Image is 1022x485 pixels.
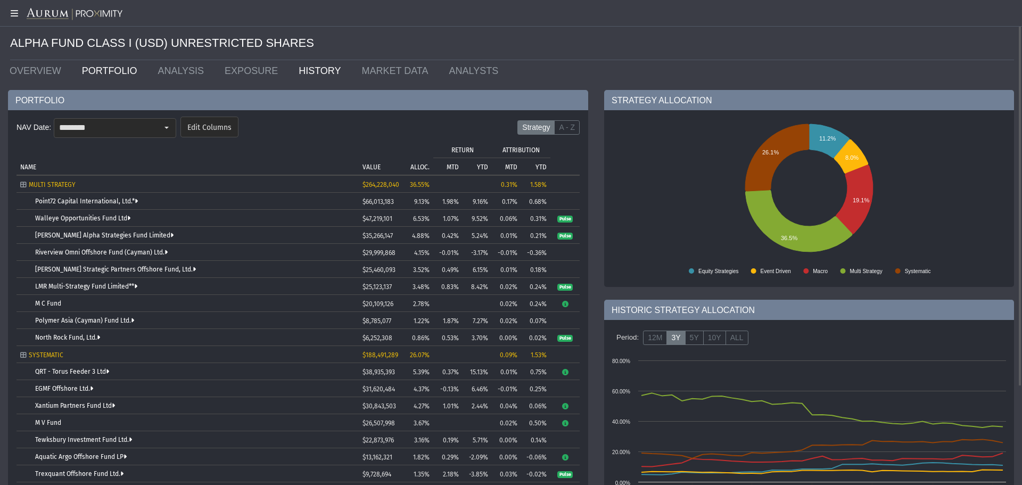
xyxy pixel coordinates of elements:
[463,363,492,380] td: 15.13%
[433,465,463,482] td: 2.18%
[413,300,430,308] span: 2.78%
[463,278,492,295] td: 8.42%
[521,210,550,227] td: 0.31%
[414,437,430,444] span: 3.16%
[412,334,430,342] span: 0.86%
[29,181,76,188] span: MULTI STRATEGY
[362,471,391,478] span: $9,728,694
[433,397,463,414] td: 1.01%
[557,283,573,290] a: Pulse
[362,317,391,325] span: $8,785,077
[362,249,395,257] span: $29,999,868
[762,149,779,155] text: 26.1%
[521,158,550,175] td: Column YTD
[557,470,573,478] a: Pulse
[521,227,550,244] td: 0.21%
[187,123,232,133] span: Edit Columns
[505,163,517,171] p: MTD
[362,351,398,359] span: $188,491,289
[433,193,463,210] td: 1.98%
[359,141,399,175] td: Column VALUE
[463,158,492,175] td: Column YTD
[492,448,521,465] td: 0.00%
[496,181,517,188] div: 0.31%
[521,312,550,329] td: 0.07%
[492,312,521,329] td: 0.02%
[521,397,550,414] td: 0.06%
[521,448,550,465] td: -0.06%
[521,244,550,261] td: -0.36%
[362,385,395,393] span: $31,620,484
[557,215,573,222] a: Pulse
[451,146,474,154] p: RETURN
[410,163,430,171] p: ALLOC.
[35,436,132,443] a: Tewksbury Investment Fund Ltd.
[35,419,61,426] a: M V Fund
[521,431,550,448] td: 0.14%
[492,465,521,482] td: 0.03%
[433,278,463,295] td: 0.83%
[492,278,521,295] td: 0.02%
[414,317,430,325] span: 1.22%
[604,300,1014,320] div: HISTORIC STRATEGY ALLOCATION
[521,295,550,312] td: 0.24%
[612,419,630,425] text: 40.00%
[496,351,517,359] div: 0.09%
[158,119,176,137] div: Select
[535,163,547,171] p: YTD
[414,402,430,410] span: 4.27%
[521,278,550,295] td: 0.24%
[666,331,685,346] label: 3Y
[10,27,1014,60] div: ALPHA FUND CLASS I (USD) UNRESTRICTED SHARES
[413,454,430,461] span: 1.82%
[463,227,492,244] td: 5.24%
[433,227,463,244] td: 0.42%
[463,380,492,397] td: 6.46%
[17,141,359,175] td: Column NAME
[29,351,63,359] span: SYSTEMATIC
[463,261,492,278] td: 6.15%
[726,331,748,346] label: ALL
[447,163,459,171] p: MTD
[362,163,381,171] p: VALUE
[612,389,630,394] text: 60.00%
[463,329,492,346] td: 3.70%
[492,329,521,346] td: 0.00%
[557,233,573,240] span: Pulse
[410,181,430,188] span: 36.55%
[362,437,394,444] span: $22,873,976
[521,465,550,482] td: -0.02%
[35,198,138,205] a: Point72 Capital International, Ltd.*
[27,8,122,21] img: Aurum-Proximity%20white.svg
[850,268,883,274] text: Multi Strategy
[414,385,430,393] span: 4.37%
[685,331,704,346] label: 5Y
[492,414,521,431] td: 0.02%
[433,312,463,329] td: 1.87%
[362,420,395,427] span: $26,507,998
[492,397,521,414] td: 0.04%
[492,431,521,448] td: 0.00%
[643,331,667,346] label: 12M
[433,244,463,261] td: -0.01%
[35,470,123,478] a: Trexquant Offshore Fund Ltd.
[521,261,550,278] td: 0.18%
[35,249,168,256] a: Riverview Omni Offshore Fund (Cayman) Ltd.
[819,135,836,142] text: 11.2%
[492,363,521,380] td: 0.01%
[433,431,463,448] td: 0.19%
[35,232,174,239] a: [PERSON_NAME] Alpha Strategies Fund Limited
[414,420,430,427] span: 3.67%
[550,141,580,175] td: Column
[557,335,573,342] span: Pulse
[477,163,488,171] p: YTD
[410,351,430,359] span: 26.07%
[433,380,463,397] td: -0.13%
[521,380,550,397] td: 0.25%
[554,120,580,135] label: A - Z
[362,283,392,291] span: $25,123,137
[35,368,109,375] a: QRT - Torus Feeder 3 Ltd
[517,120,555,135] label: Strategy
[525,181,547,188] div: 1.58%
[35,215,130,222] a: Walleye Opportunities Fund Ltd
